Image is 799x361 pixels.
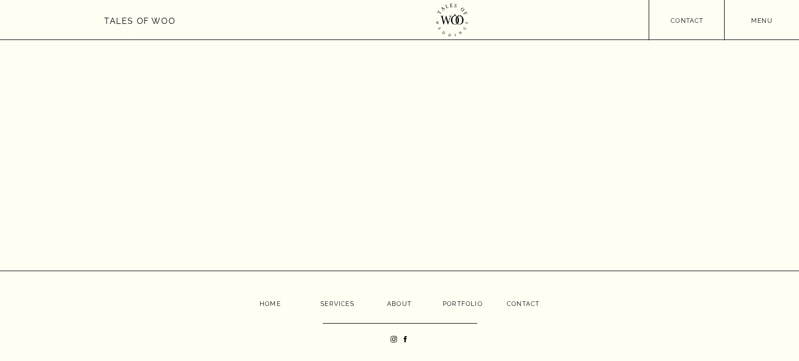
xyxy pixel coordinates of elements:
[314,299,361,306] a: Services
[507,299,539,306] a: contact
[260,299,280,306] a: Home
[104,14,176,26] a: Tales of Woo
[443,299,476,306] a: portfolio
[386,299,412,306] a: about
[649,16,725,23] a: contact
[725,16,799,23] a: menu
